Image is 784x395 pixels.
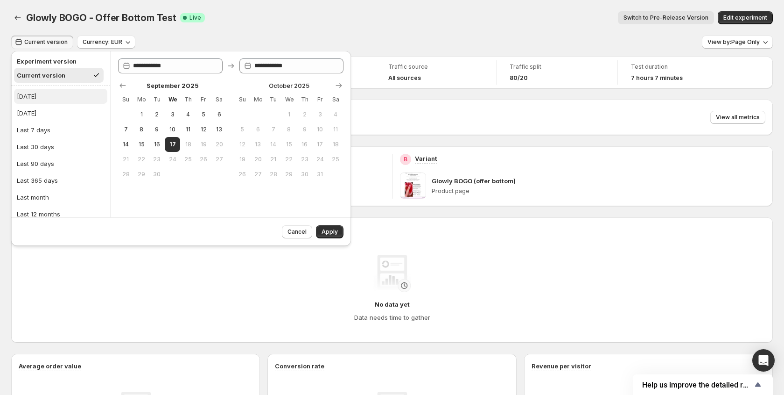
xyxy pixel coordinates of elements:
[432,187,766,195] p: Product page
[269,96,277,103] span: Tu
[238,141,246,148] span: 12
[17,125,50,135] div: Last 7 days
[285,141,293,148] span: 15
[285,126,293,133] span: 8
[312,122,328,137] button: Friday October 10 2025
[184,96,192,103] span: Th
[196,92,211,107] th: Friday
[14,106,107,121] button: [DATE]
[316,126,324,133] span: 10
[116,79,129,92] button: Show previous month, August 2025
[316,171,324,178] span: 31
[14,122,107,137] button: Last 7 days
[235,167,250,182] button: Sunday October 26 2025
[301,156,308,163] span: 23
[631,62,726,83] a: Test duration7 hours 7 minutes
[301,96,308,103] span: Th
[118,92,133,107] th: Sunday
[149,107,165,122] button: Tuesday September 2 2025
[618,11,714,24] button: Switch to Pre-Release Version
[297,137,312,152] button: Thursday October 16 2025
[510,74,528,82] span: 80/20
[316,225,343,238] button: Apply
[269,171,277,178] span: 28
[14,190,107,205] button: Last month
[400,172,426,199] img: Glowly BOGO (offer bottom)
[149,152,165,167] button: Tuesday September 23 2025
[184,156,192,163] span: 25
[328,122,343,137] button: Saturday October 11 2025
[281,122,297,137] button: Wednesday October 8 2025
[332,79,345,92] button: Show next month, November 2025
[404,156,407,163] h2: B
[14,68,104,83] button: Current version
[118,137,133,152] button: Sunday September 14 2025
[254,141,262,148] span: 13
[215,141,223,148] span: 20
[281,167,297,182] button: Wednesday October 29 2025
[17,209,60,219] div: Last 12 months
[196,122,211,137] button: Friday September 12 2025
[285,171,293,178] span: 29
[312,107,328,122] button: Friday October 3 2025
[118,167,133,182] button: Sunday September 28 2025
[77,36,135,49] button: Currency: EUR
[17,193,49,202] div: Last month
[702,36,773,49] button: View by:Page Only
[532,361,591,371] h3: Revenue per visitor
[165,122,180,137] button: Wednesday September 10 2025
[165,137,180,152] button: Start of range Today Wednesday September 17 2025
[250,137,266,152] button: Monday October 13 2025
[254,126,262,133] span: 6
[332,96,340,103] span: Sa
[196,107,211,122] button: Friday September 5 2025
[269,141,277,148] span: 14
[642,379,763,390] button: Show survey - Help us improve the detailed report for A/B campaigns
[200,156,208,163] span: 26
[137,156,145,163] span: 22
[11,36,73,49] button: Current version
[297,122,312,137] button: Thursday October 9 2025
[432,176,516,186] p: Glowly BOGO (offer bottom)
[297,92,312,107] th: Thursday
[285,156,293,163] span: 22
[631,63,726,71] span: Test duration
[168,141,176,148] span: 17
[281,137,297,152] button: Wednesday October 15 2025
[133,122,149,137] button: Monday September 8 2025
[269,156,277,163] span: 21
[510,63,604,71] span: Traffic split
[250,122,266,137] button: Monday October 6 2025
[215,96,223,103] span: Sa
[328,107,343,122] button: Saturday October 4 2025
[196,152,211,167] button: Friday September 26 2025
[707,38,760,46] span: View by: Page Only
[316,111,324,118] span: 3
[118,122,133,137] button: Sunday September 7 2025
[17,57,101,66] h2: Experiment version
[211,137,227,152] button: Saturday September 20 2025
[137,96,145,103] span: Mo
[235,92,250,107] th: Sunday
[200,126,208,133] span: 12
[137,171,145,178] span: 29
[316,156,324,163] span: 24
[254,96,262,103] span: Mo
[211,92,227,107] th: Saturday
[17,92,36,101] div: [DATE]
[254,156,262,163] span: 20
[149,137,165,152] button: Tuesday September 16 2025
[373,255,411,292] img: No data yet
[281,92,297,107] th: Wednesday
[254,171,262,178] span: 27
[238,126,246,133] span: 5
[180,122,196,137] button: Thursday September 11 2025
[14,207,107,222] button: Last 12 months
[133,107,149,122] button: Monday September 1 2025
[211,152,227,167] button: Saturday September 27 2025
[266,92,281,107] th: Tuesday
[133,137,149,152] button: Monday September 15 2025
[238,96,246,103] span: Su
[24,38,68,46] span: Current version
[631,74,683,82] span: 7 hours 7 minutes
